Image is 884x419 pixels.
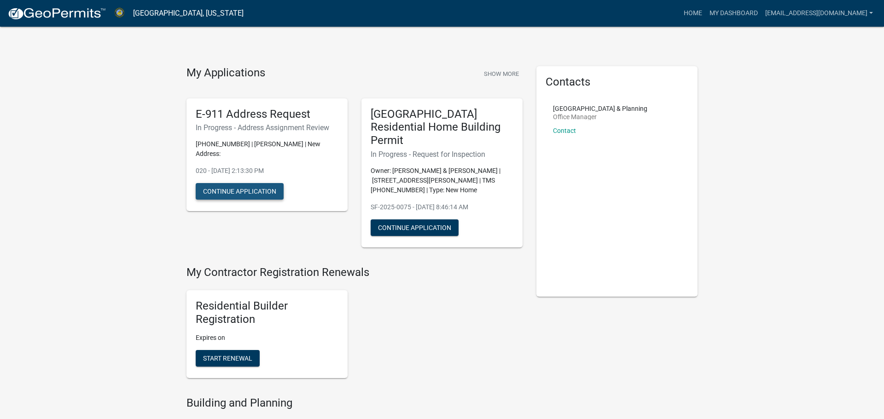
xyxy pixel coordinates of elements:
[196,123,338,132] h6: In Progress - Address Assignment Review
[762,5,877,22] a: [EMAIL_ADDRESS][DOMAIN_NAME]
[196,333,338,343] p: Expires on
[706,5,762,22] a: My Dashboard
[371,166,513,195] p: Owner: [PERSON_NAME] & [PERSON_NAME] | [STREET_ADDRESS][PERSON_NAME] | TMS [PHONE_NUMBER] | Type:...
[133,6,244,21] a: [GEOGRAPHIC_DATA], [US_STATE]
[680,5,706,22] a: Home
[371,150,513,159] h6: In Progress - Request for Inspection
[196,166,338,176] p: 020 - [DATE] 2:13:30 PM
[553,105,647,112] p: [GEOGRAPHIC_DATA] & Planning
[371,202,513,212] p: SF-2025-0075 - [DATE] 8:46:14 AM
[553,114,647,120] p: Office Manager
[186,266,523,385] wm-registration-list-section: My Contractor Registration Renewals
[196,183,284,200] button: Continue Application
[186,396,523,410] h4: Building and Planning
[196,139,338,159] p: [PHONE_NUMBER] | [PERSON_NAME] | New Address:
[186,66,265,80] h4: My Applications
[186,266,523,279] h4: My Contractor Registration Renewals
[196,299,338,326] h5: Residential Builder Registration
[553,127,576,134] a: Contact
[480,66,523,81] button: Show More
[203,355,252,362] span: Start Renewal
[196,108,338,121] h5: E-911 Address Request
[546,75,688,89] h5: Contacts
[371,108,513,147] h5: [GEOGRAPHIC_DATA] Residential Home Building Permit
[113,7,126,19] img: Abbeville County, South Carolina
[196,350,260,367] button: Start Renewal
[371,219,459,236] button: Continue Application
